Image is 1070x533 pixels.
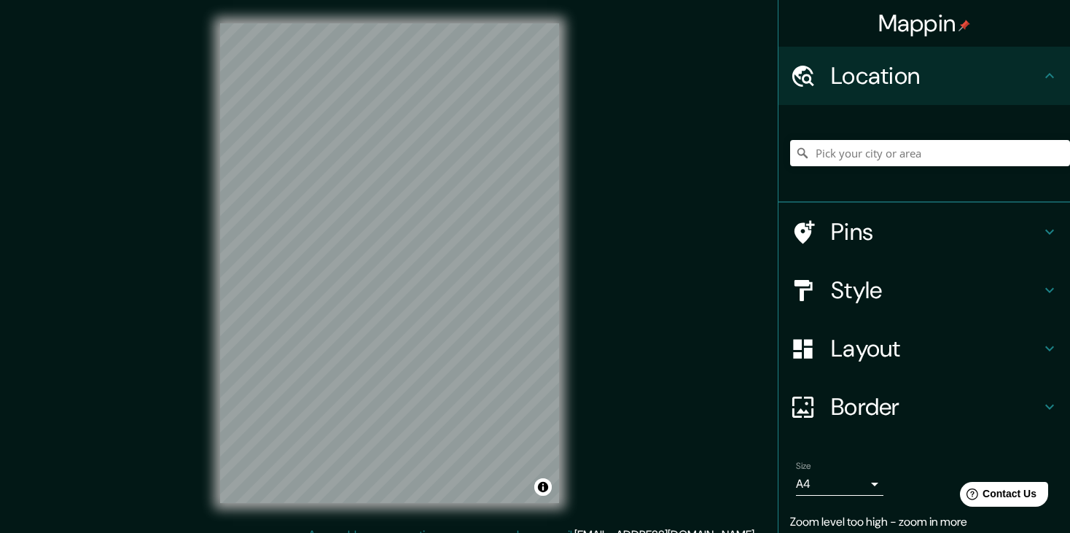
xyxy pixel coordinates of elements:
h4: Border [831,392,1041,421]
p: Zoom level too high - zoom in more [790,513,1058,531]
div: Border [778,378,1070,436]
div: A4 [796,472,883,496]
img: pin-icon.png [958,20,970,31]
div: Layout [778,319,1070,378]
div: Style [778,261,1070,319]
h4: Layout [831,334,1041,363]
div: Location [778,47,1070,105]
iframe: Help widget launcher [940,476,1054,517]
h4: Location [831,61,1041,90]
div: Pins [778,203,1070,261]
h4: Pins [831,217,1041,246]
h4: Mappin [878,9,971,38]
canvas: Map [220,23,559,503]
button: Toggle attribution [534,478,552,496]
h4: Style [831,276,1041,305]
input: Pick your city or area [790,140,1070,166]
label: Size [796,460,811,472]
